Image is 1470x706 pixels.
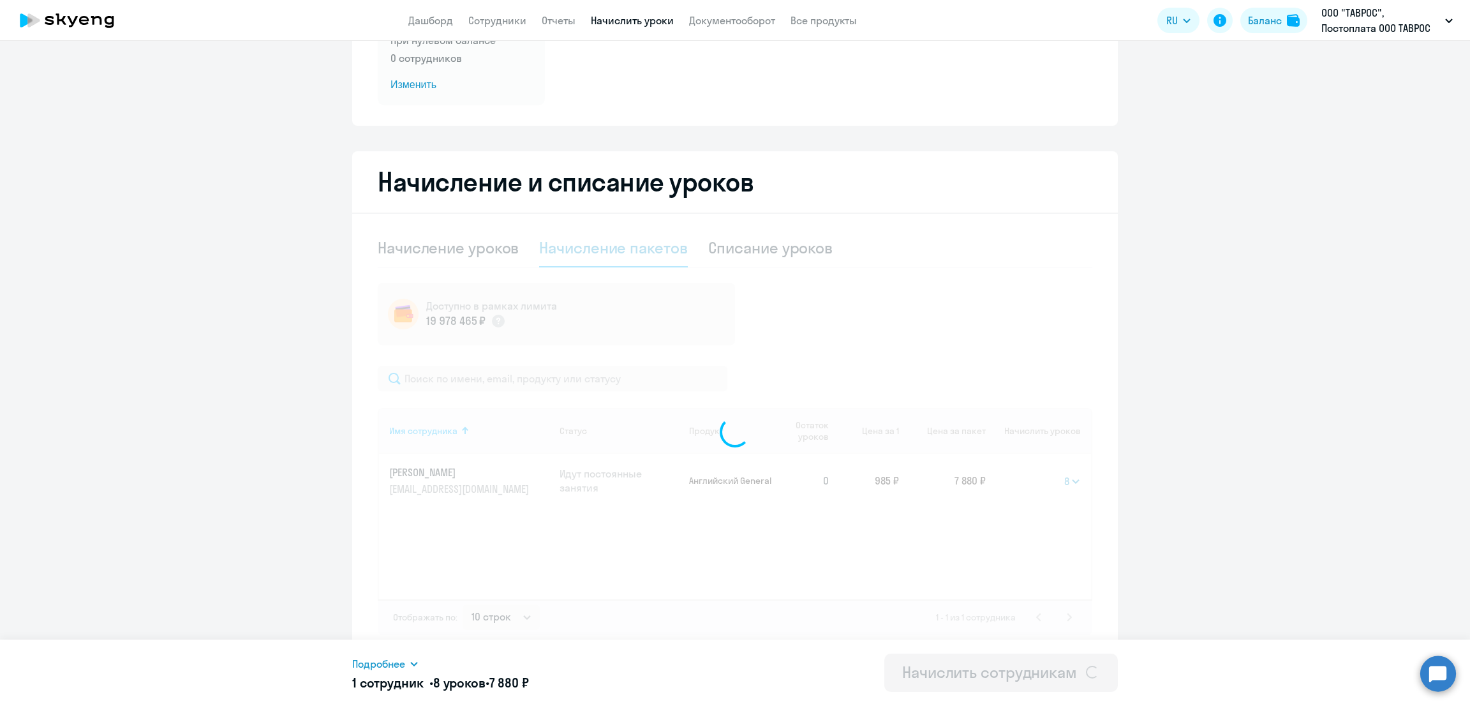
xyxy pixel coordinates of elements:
p: 0 сотрудников [390,50,532,66]
a: Сотрудники [468,14,526,27]
span: RU [1166,13,1178,28]
a: Все продукты [791,14,857,27]
span: Изменить [390,77,532,93]
a: Документооборот [689,14,775,27]
h5: 1 сотрудник • • [352,674,529,692]
span: 8 уроков [433,675,486,691]
button: Балансbalance [1240,8,1307,33]
a: Начислить уроки [591,14,674,27]
button: RU [1157,8,1199,33]
span: 7 880 ₽ [489,675,529,691]
a: Дашборд [408,14,453,27]
span: Подробнее [352,656,405,672]
button: ООО "ТАВРОС", Постоплата ООО ТАВРОС [1315,5,1459,36]
p: ООО "ТАВРОС", Постоплата ООО ТАВРОС [1321,5,1440,36]
img: balance [1287,14,1300,27]
div: Баланс [1248,13,1282,28]
div: Начислить сотрудникам [902,662,1077,682]
button: Начислить сотрудникам [884,654,1118,692]
a: Отчеты [542,14,575,27]
h2: Начисление и списание уроков [378,167,1092,197]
